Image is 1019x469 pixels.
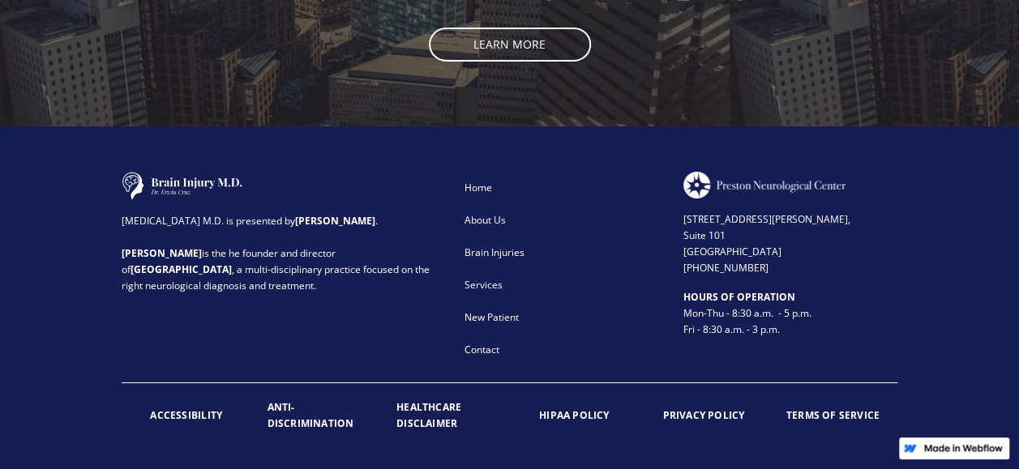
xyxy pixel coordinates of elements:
div: Home [464,180,661,196]
div: About Us [464,212,661,228]
strong: ANTI-DISCRIMINATION [268,400,354,430]
div: [MEDICAL_DATA] M.D. is presented by . is the he founder and director of , a multi-disciplinary pr... [122,200,443,294]
strong: [GEOGRAPHIC_DATA] [131,262,232,276]
strong: [PERSON_NAME] [122,246,202,260]
strong: PRIVACY POLICY [662,408,744,422]
strong: TERMS OF SERVICE [786,408,880,422]
div: Services [464,277,661,293]
a: HIPAA POLICY [510,383,640,448]
a: ACCESSIBILITY [122,383,251,448]
a: Contact [456,334,670,366]
div: New Patient [464,309,661,326]
div: Brain Injuries [464,245,661,261]
div: [STREET_ADDRESS][PERSON_NAME], Suite 101 [GEOGRAPHIC_DATA] [PHONE_NUMBER] [683,198,897,276]
strong: [PERSON_NAME] [295,214,375,228]
a: Services [456,269,670,301]
a: LEARN MORE [429,28,591,62]
div: Mon-Thu - 8:30 a.m. - 5 p.m. Fri - 8:30 a.m. - 3 p.m. [683,289,897,338]
strong: ACCESSIBILITY [150,408,222,422]
a: Home [456,172,670,204]
a: About Us [456,204,670,237]
a: PRIVACY POLICY [639,383,769,448]
strong: HOURS OF OPERATION ‍ [683,290,795,304]
a: TERMS OF SERVICE [769,383,898,448]
a: New Patient [456,301,670,334]
a: HEALTHCARE DISCLAIMER [380,383,510,448]
strong: HEALTHCARE DISCLAIMER [396,400,461,430]
div: Contact [464,342,661,358]
img: Made in Webflow [923,444,1003,452]
a: Brain Injuries [456,237,670,269]
a: ANTI-DISCRIMINATION [251,383,381,448]
strong: HIPAA POLICY [539,408,609,422]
